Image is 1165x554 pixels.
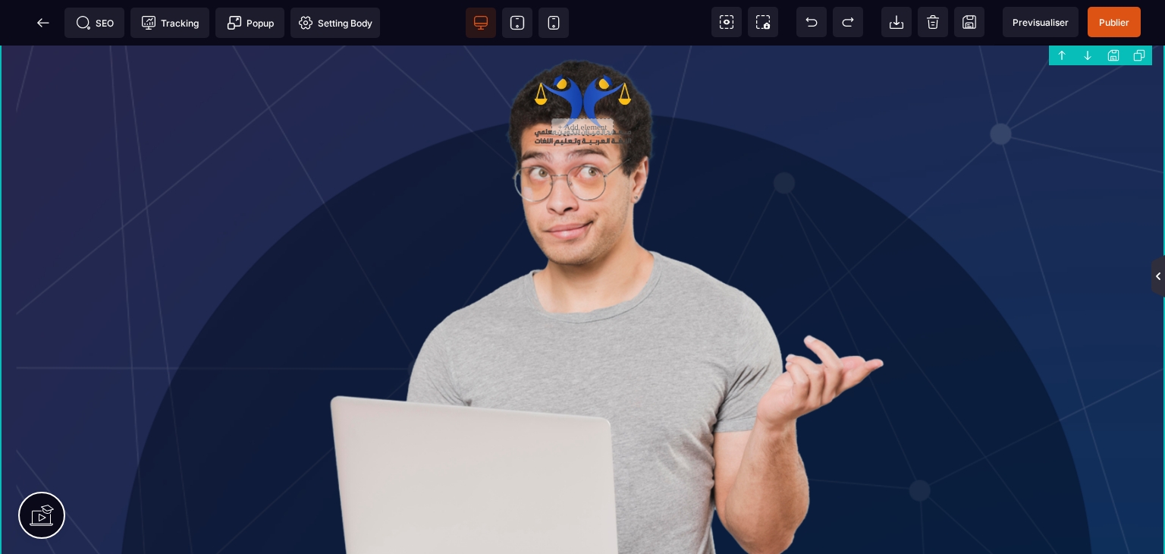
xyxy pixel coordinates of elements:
span: Setting Body [298,15,372,30]
span: Popup [227,15,274,30]
span: SEO [76,15,114,30]
span: Previsualiser [1013,17,1069,28]
span: Preview [1003,7,1079,37]
span: Screenshot [748,7,778,37]
span: Tracking [141,15,199,30]
span: View components [711,7,742,37]
span: Publier [1099,17,1129,28]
